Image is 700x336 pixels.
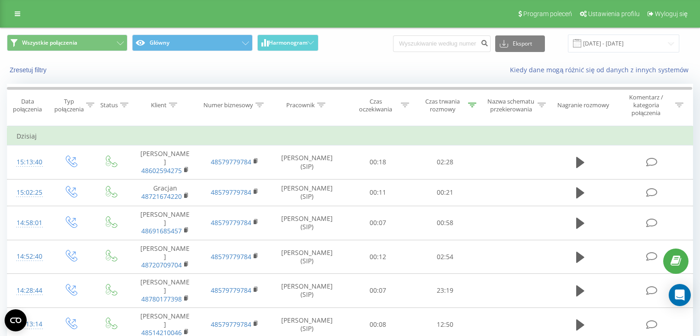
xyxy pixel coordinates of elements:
a: 48691685457 [141,226,182,235]
td: 02:54 [411,240,478,274]
td: 00:58 [411,206,478,240]
a: 48780177398 [141,295,182,303]
button: Eksport [495,35,545,52]
td: 00:07 [345,274,411,308]
td: [PERSON_NAME] (SIP) [270,206,345,240]
a: 48721674220 [141,192,182,201]
td: [PERSON_NAME] [130,145,200,180]
a: 48579779784 [211,252,251,261]
a: Kiedy dane mogą różnić się od danych z innych systemów [510,65,693,74]
button: Główny [132,35,253,51]
a: 48602594275 [141,166,182,175]
div: Komentarz / kategoria połączenia [619,93,673,117]
div: Nazwa schematu przekierowania [487,98,535,113]
span: Wyloguj się [655,10,688,17]
a: 48720709704 [141,261,182,269]
div: 14:28:44 [17,282,41,300]
span: Wszystkie połączenia [22,39,77,46]
td: 00:18 [345,145,411,180]
a: 48579779784 [211,218,251,227]
button: Zresetuj filtry [7,66,51,74]
td: 23:19 [411,274,478,308]
div: Klient [151,101,167,109]
a: 48579779784 [211,157,251,166]
div: Czas trwania rozmowy [420,98,466,113]
td: [PERSON_NAME] (SIP) [270,240,345,274]
div: 14:52:40 [17,248,41,266]
div: Data połączenia [7,98,47,113]
a: 48579779784 [211,286,251,295]
div: 15:02:25 [17,184,41,202]
div: Open Intercom Messenger [669,284,691,306]
div: Numer biznesowy [203,101,253,109]
button: Open CMP widget [5,309,27,331]
button: Wszystkie połączenia [7,35,127,51]
td: Dzisiaj [7,127,693,145]
div: Czas oczekiwania [353,98,399,113]
span: Harmonogram [269,40,307,46]
span: Program poleceń [523,10,572,17]
td: [PERSON_NAME] [130,240,200,274]
td: 02:28 [411,145,478,180]
div: Status [100,101,118,109]
div: 14:58:01 [17,214,41,232]
div: Pracownik [286,101,315,109]
td: 00:11 [345,179,411,206]
div: Typ połączenia [54,98,83,113]
span: Ustawienia profilu [588,10,640,17]
td: [PERSON_NAME] (SIP) [270,274,345,308]
td: [PERSON_NAME] (SIP) [270,145,345,180]
td: [PERSON_NAME] [130,274,200,308]
td: [PERSON_NAME] (SIP) [270,179,345,206]
td: [PERSON_NAME] [130,206,200,240]
td: 00:12 [345,240,411,274]
div: 15:13:40 [17,153,41,171]
td: 00:07 [345,206,411,240]
a: 48579779784 [211,188,251,197]
button: Harmonogram [257,35,318,51]
div: 14:13:14 [17,315,41,333]
input: Wyszukiwanie według numeru [393,35,491,52]
a: 48579779784 [211,320,251,329]
div: Nagranie rozmowy [557,101,609,109]
td: Gracjan [130,179,200,206]
td: 00:21 [411,179,478,206]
